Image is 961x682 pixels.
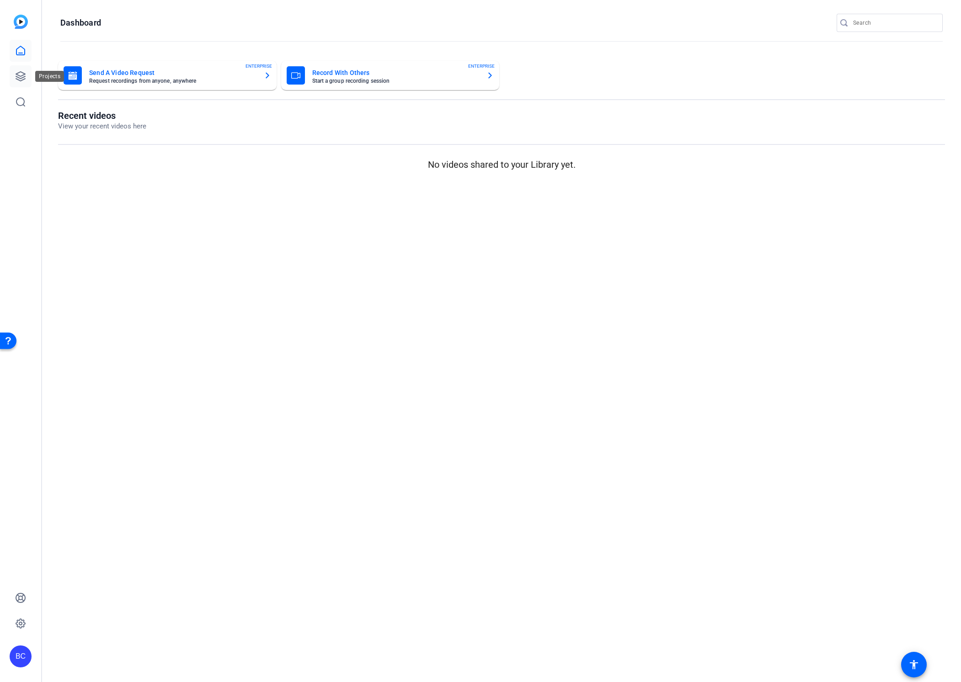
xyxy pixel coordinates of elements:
[58,61,277,90] button: Send A Video RequestRequest recordings from anyone, anywhereENTERPRISE
[10,645,32,667] div: BC
[908,659,919,670] mat-icon: accessibility
[312,78,480,84] mat-card-subtitle: Start a group recording session
[58,110,146,121] h1: Recent videos
[246,63,272,69] span: ENTERPRISE
[312,67,480,78] mat-card-title: Record With Others
[468,63,495,69] span: ENTERPRISE
[853,17,935,28] input: Search
[60,17,101,28] h1: Dashboard
[58,158,945,171] p: No videos shared to your Library yet.
[35,71,64,82] div: Projects
[14,15,28,29] img: blue-gradient.svg
[281,61,500,90] button: Record With OthersStart a group recording sessionENTERPRISE
[89,78,256,84] mat-card-subtitle: Request recordings from anyone, anywhere
[58,121,146,132] p: View your recent videos here
[89,67,256,78] mat-card-title: Send A Video Request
